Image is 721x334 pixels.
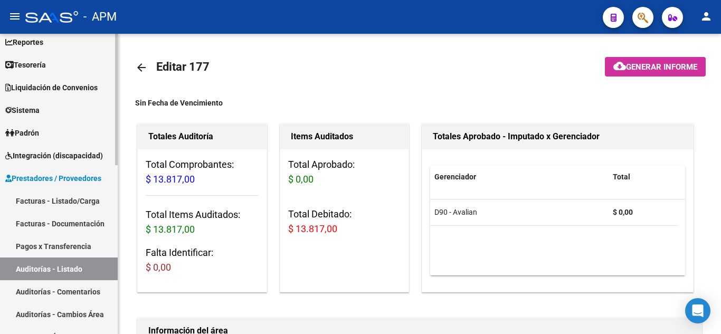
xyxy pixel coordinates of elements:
h1: Totales Aprobado - Imputado x Gerenciador [433,128,682,145]
h3: Total Debitado: [288,207,401,236]
h3: Total Aprobado: [288,157,401,187]
span: $ 13.817,00 [288,223,337,234]
datatable-header-cell: Total [609,166,677,188]
span: Liquidación de Convenios [5,82,98,93]
span: Prestadores / Proveedores [5,173,101,184]
span: Integración (discapacidad) [5,150,103,161]
span: $ 13.817,00 [146,174,195,185]
div: Open Intercom Messenger [685,298,710,323]
mat-icon: person [700,10,713,23]
span: $ 0,00 [288,174,314,185]
mat-icon: cloud_download [613,60,626,72]
span: $ 0,00 [146,262,171,273]
h3: Total Items Auditados: [146,207,259,237]
span: Gerenciador [434,173,476,181]
span: Sistema [5,104,40,116]
h1: Totales Auditoría [148,128,256,145]
span: Padrón [5,127,39,139]
strong: $ 0,00 [613,208,633,216]
h3: Total Comprobantes: [146,157,259,187]
datatable-header-cell: Gerenciador [430,166,609,188]
mat-icon: menu [8,10,21,23]
span: Reportes [5,36,43,48]
span: Total [613,173,630,181]
mat-icon: arrow_back [135,61,148,74]
h3: Falta Identificar: [146,245,259,275]
span: $ 13.817,00 [146,224,195,235]
h1: Items Auditados [291,128,399,145]
div: Sin Fecha de Vencimiento [135,97,704,109]
span: D90 - Avalian [434,208,477,216]
button: Generar informe [605,57,706,77]
span: - APM [83,5,117,28]
span: Generar informe [626,62,697,72]
span: Tesorería [5,59,46,71]
span: Editar 177 [156,60,210,73]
